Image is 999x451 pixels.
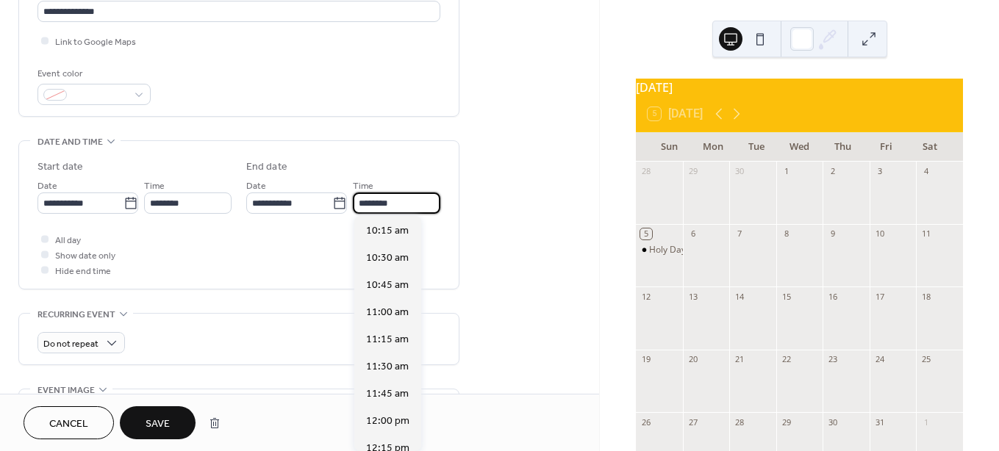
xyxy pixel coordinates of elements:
[781,228,792,239] div: 8
[778,132,821,162] div: Wed
[144,178,165,194] span: Time
[827,416,838,427] div: 30
[37,383,95,398] span: Event image
[366,223,409,239] span: 10:15 am
[37,159,83,175] div: Start date
[55,35,136,50] span: Link to Google Maps
[640,291,651,302] div: 12
[874,354,885,365] div: 24
[37,134,103,150] span: Date and time
[37,178,57,194] span: Date
[37,66,148,82] div: Event color
[49,416,88,432] span: Cancel
[24,406,114,439] button: Cancel
[55,233,81,248] span: All day
[366,305,409,320] span: 11:00 am
[827,354,838,365] div: 23
[366,278,409,293] span: 10:45 am
[821,132,864,162] div: Thu
[55,248,115,264] span: Show date only
[920,166,931,177] div: 4
[827,166,838,177] div: 2
[640,166,651,177] div: 28
[874,228,885,239] div: 10
[366,332,409,347] span: 11:15 am
[353,178,373,194] span: Time
[920,228,931,239] div: 11
[734,354,745,365] div: 21
[734,291,745,302] div: 14
[146,416,170,432] span: Save
[246,159,287,175] div: End date
[827,291,838,302] div: 16
[920,416,931,427] div: 1
[874,291,885,302] div: 17
[781,416,792,427] div: 29
[37,307,115,322] span: Recurring event
[366,359,409,375] span: 11:30 am
[734,132,778,162] div: Tue
[366,414,409,429] span: 12:00 pm
[640,354,651,365] div: 19
[920,291,931,302] div: 18
[908,132,951,162] div: Sat
[781,291,792,302] div: 15
[640,416,651,427] div: 26
[920,354,931,365] div: 25
[687,166,698,177] div: 29
[734,166,745,177] div: 30
[687,228,698,239] div: 6
[781,354,792,365] div: 22
[687,291,698,302] div: 13
[636,244,683,256] div: Holy Day of Atonement
[781,166,792,177] div: 1
[246,178,266,194] span: Date
[734,228,745,239] div: 7
[827,228,838,239] div: 9
[649,244,744,256] div: Holy Day of Atonement
[648,132,691,162] div: Sun
[687,416,698,427] div: 27
[43,336,99,353] span: Do not repeat
[691,132,734,162] div: Mon
[864,132,908,162] div: Fri
[874,416,885,427] div: 31
[640,228,651,239] div: 5
[874,166,885,177] div: 3
[120,406,196,439] button: Save
[55,264,111,279] span: Hide end time
[366,250,409,266] span: 10:30 am
[687,354,698,365] div: 20
[734,416,745,427] div: 28
[366,386,409,402] span: 11:45 am
[636,79,963,96] div: [DATE]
